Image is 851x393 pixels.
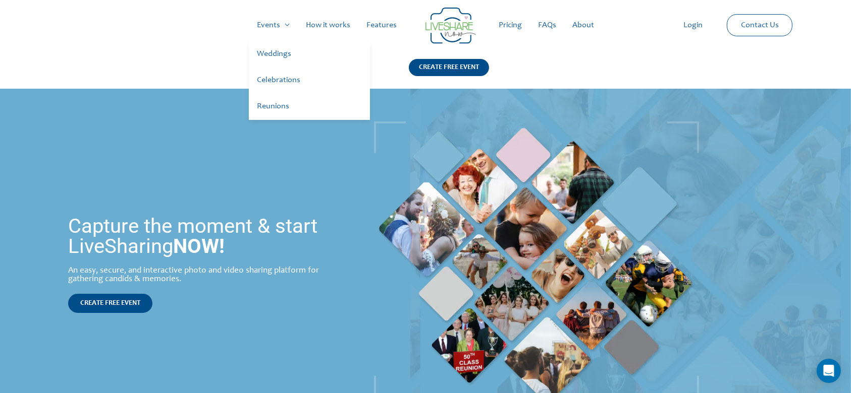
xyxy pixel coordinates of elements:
[80,300,140,307] span: CREATE FREE EVENT
[68,294,152,313] a: CREATE FREE EVENT
[68,216,339,256] h1: Capture the moment & start LiveSharing
[18,9,833,41] nav: Site Navigation
[249,41,370,68] a: Weddings
[817,359,841,383] div: Open Intercom Messenger
[249,68,370,94] a: Celebrations
[733,15,787,36] a: Contact Us
[68,267,339,284] div: An easy, secure, and interactive photo and video sharing platform for gathering candids & memories.
[409,59,489,76] div: CREATE FREE EVENT
[676,9,711,41] a: Login
[298,9,358,41] a: How it works
[249,9,298,41] a: Events
[173,234,225,258] strong: NOW!
[249,94,370,120] a: Reunions
[491,9,530,41] a: Pricing
[425,8,476,44] img: LiveShare logo - Capture & Share Event Memories
[530,9,564,41] a: FAQs
[409,59,489,89] a: CREATE FREE EVENT
[358,9,405,41] a: Features
[564,9,602,41] a: About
